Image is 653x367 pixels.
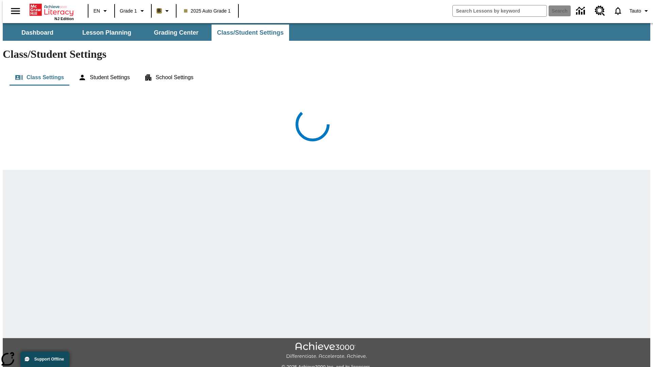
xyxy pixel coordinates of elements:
button: School Settings [139,69,199,86]
button: Student Settings [73,69,135,86]
span: 2025 Auto Grade 1 [184,7,231,15]
button: Dashboard [3,24,71,41]
button: Grading Center [142,24,210,41]
a: Data Center [572,2,591,20]
input: search field [453,5,547,16]
a: Resource Center, Will open in new tab [591,2,609,20]
span: Tauto [630,7,641,15]
span: B [157,6,161,15]
button: Grade: Grade 1, Select a grade [117,5,149,17]
img: Achieve3000 Differentiate Accelerate Achieve [286,342,367,360]
button: Profile/Settings [627,5,653,17]
h1: Class/Student Settings [3,48,650,60]
span: EN [94,7,100,15]
button: Language: EN, Select a language [90,5,112,17]
div: SubNavbar [3,24,290,41]
button: Class/Student Settings [212,24,289,41]
span: Support Offline [34,357,64,362]
span: NJ Edition [54,17,74,21]
button: Open side menu [5,1,26,21]
a: Notifications [609,2,627,20]
button: Class Settings [10,69,69,86]
span: Grading Center [154,29,198,37]
button: Support Offline [20,351,69,367]
div: SubNavbar [3,23,650,41]
span: Grade 1 [120,7,137,15]
div: Home [30,2,74,21]
button: Lesson Planning [73,24,141,41]
a: Home [30,3,74,17]
button: Boost Class color is light brown. Change class color [154,5,174,17]
span: Class/Student Settings [217,29,284,37]
span: Lesson Planning [82,29,131,37]
span: Dashboard [21,29,53,37]
div: Class/Student Settings [10,69,643,86]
